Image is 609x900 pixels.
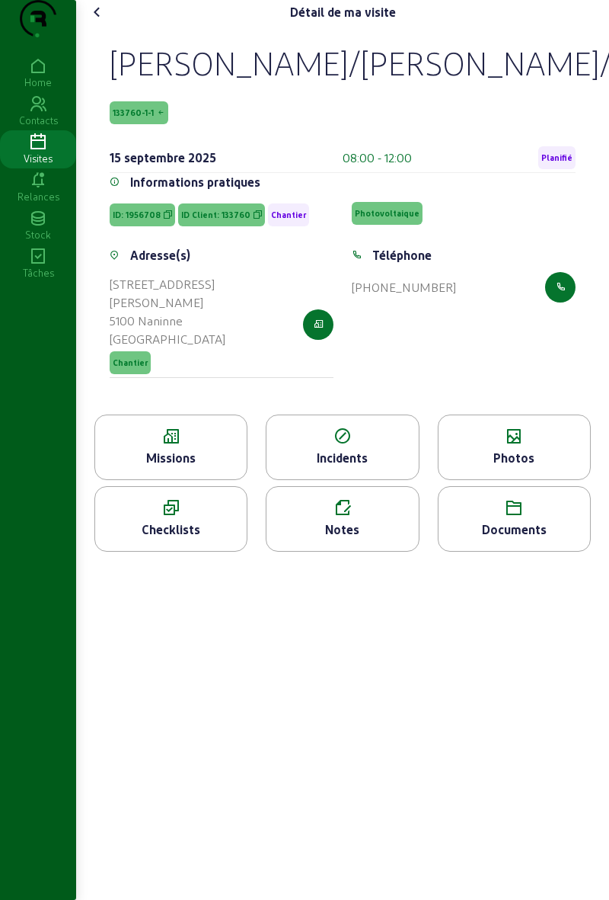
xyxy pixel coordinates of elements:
[266,449,418,467] div: Incidents
[438,520,590,539] div: Documents
[113,210,161,220] span: ID: 1956708
[271,210,306,220] span: Chantier
[438,449,590,467] div: Photos
[290,3,396,21] div: Détail de ma visite
[266,520,418,539] div: Notes
[95,520,247,539] div: Checklists
[113,357,148,368] span: Chantier
[110,275,303,312] div: [STREET_ADDRESS][PERSON_NAME]
[130,246,190,264] div: Adresse(s)
[372,246,432,264] div: Téléphone
[95,449,247,467] div: Missions
[541,152,572,163] span: Planifié
[110,312,303,330] div: 5100 Naninne
[130,173,260,191] div: Informations pratiques
[110,330,303,348] div: [GEOGRAPHIC_DATA]
[110,149,216,167] div: 15 septembre 2025
[113,107,154,118] span: 133760-1-1
[181,210,250,220] span: ID Client: 133760
[343,149,412,167] div: 08:00 - 12:00
[352,278,456,296] div: [PHONE_NUMBER]
[355,208,419,219] span: Photovoltaique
